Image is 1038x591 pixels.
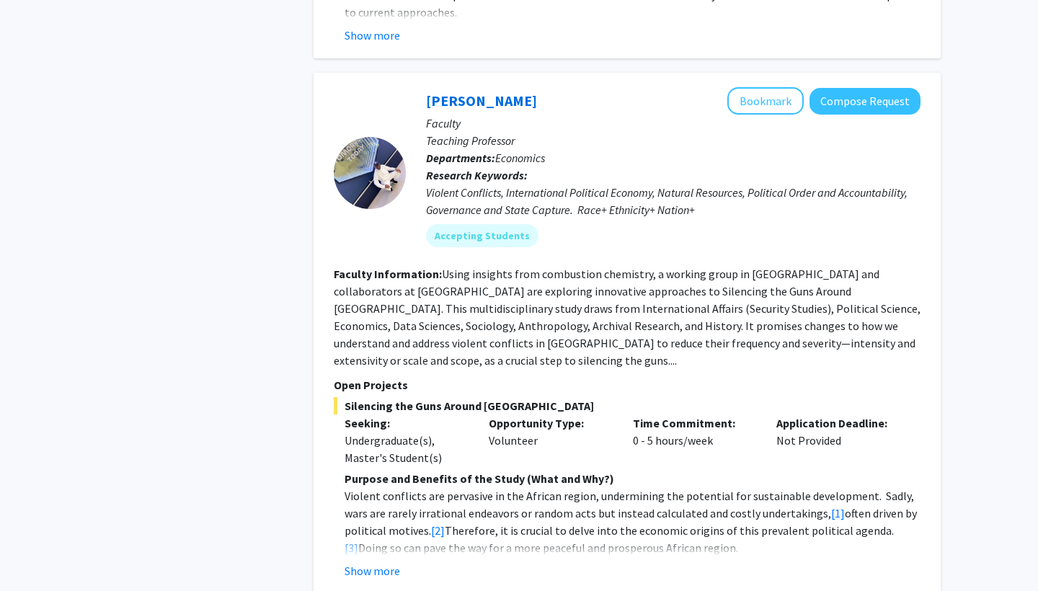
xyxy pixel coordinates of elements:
[776,414,899,432] p: Application Deadline:
[345,414,467,432] p: Seeking:
[426,151,495,165] b: Departments:
[426,224,538,247] mat-chip: Accepting Students
[426,115,921,132] p: Faculty
[478,414,622,466] div: Volunteer
[345,487,921,556] p: Violent conflicts are pervasive in the African region, undermining the potential for sustainable ...
[495,151,545,165] span: Economics
[345,432,467,466] div: Undergraduate(s), Master's Student(s)
[431,523,445,538] a: [2]
[489,414,611,432] p: Opportunity Type:
[809,88,921,115] button: Compose Request to Melvin Ayogu
[727,87,804,115] button: Add Melvin Ayogu to Bookmarks
[633,414,755,432] p: Time Commitment:
[334,397,921,414] span: Silencing the Guns Around [GEOGRAPHIC_DATA]
[11,526,61,580] iframe: Chat
[426,184,921,218] div: Violent Conflicts, International Political Economy, Natural Resources, Political Order and Accoun...
[334,376,921,394] p: Open Projects
[345,541,358,555] a: [3]
[334,267,921,368] fg-read-more: Using insights from combustion chemistry, a working group in [GEOGRAPHIC_DATA] and collaborators ...
[345,27,400,44] button: Show more
[766,414,910,466] div: Not Provided
[831,506,845,520] a: [1]
[426,92,537,110] a: [PERSON_NAME]
[345,562,400,579] button: Show more
[345,471,614,486] strong: Purpose and Benefits of the Study (What and Why?)
[426,132,921,149] p: Teaching Professor
[622,414,766,466] div: 0 - 5 hours/week
[426,168,528,182] b: Research Keywords:
[334,267,442,281] b: Faculty Information:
